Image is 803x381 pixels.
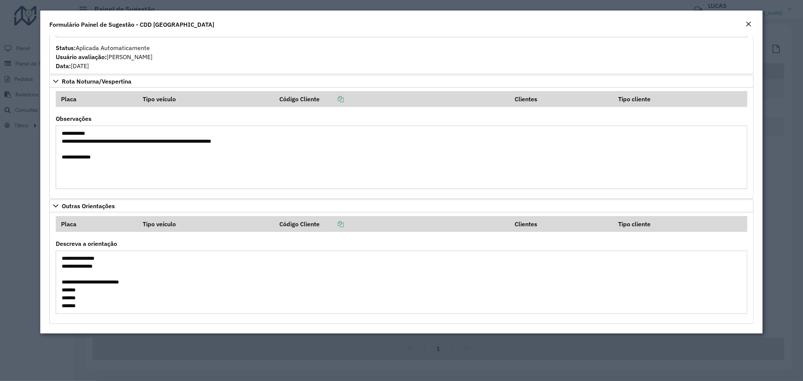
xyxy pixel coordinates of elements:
strong: Status: [56,44,76,52]
div: Outras Orientações [49,212,754,324]
th: Clientes [509,216,613,232]
th: Placa [56,91,137,107]
a: Copiar [320,220,344,228]
th: Tipo cliente [613,91,747,107]
th: Tipo veículo [137,91,274,107]
th: Código Cliente [274,216,509,232]
th: Placa [56,216,137,232]
span: Outras Orientações [62,203,115,209]
label: Observações [56,114,91,123]
strong: Usuário avaliação: [56,53,107,61]
a: Rota Noturna/Vespertina [49,75,754,88]
th: Tipo veículo [137,216,274,232]
th: Clientes [509,91,613,107]
a: Outras Orientações [49,200,754,212]
label: Descreva a orientação [56,239,117,248]
h4: Formulário Painel de Sugestão - CDD [GEOGRAPHIC_DATA] [49,20,214,29]
th: Tipo cliente [613,216,747,232]
button: Close [743,20,754,29]
a: Copiar [320,95,344,103]
span: Aplicada Automaticamente [PERSON_NAME] [DATE] [56,44,152,70]
strong: Data: [56,62,71,70]
span: Rota Noturna/Vespertina [62,78,131,84]
div: Rota Noturna/Vespertina [49,88,754,199]
em: Fechar [745,21,751,27]
th: Código Cliente [274,91,509,107]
